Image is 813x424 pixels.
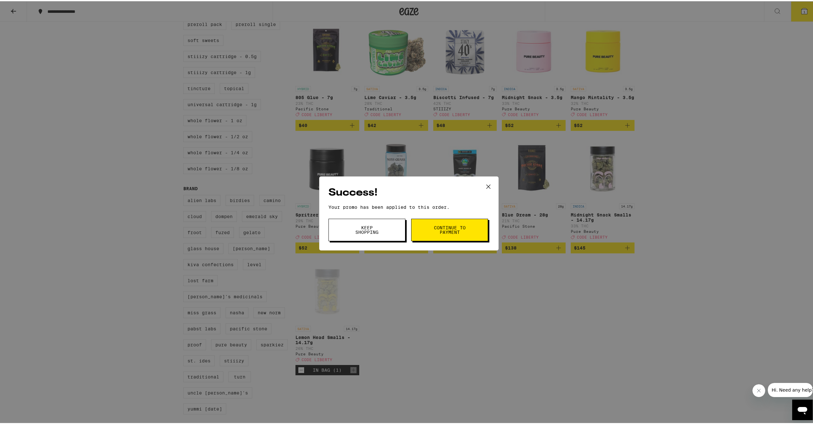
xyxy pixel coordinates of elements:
span: Hi. Need any help? [4,4,46,10]
button: Keep Shopping [328,217,405,240]
span: Keep Shopping [351,224,383,233]
button: Continue to payment [411,217,488,240]
iframe: Close message [752,383,765,396]
h2: Success! [328,184,489,199]
iframe: Button to launch messaging window [792,398,813,419]
iframe: Message from company [768,382,813,396]
p: Your promo has been applied to this order. [328,203,489,208]
span: Continue to payment [433,224,466,233]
